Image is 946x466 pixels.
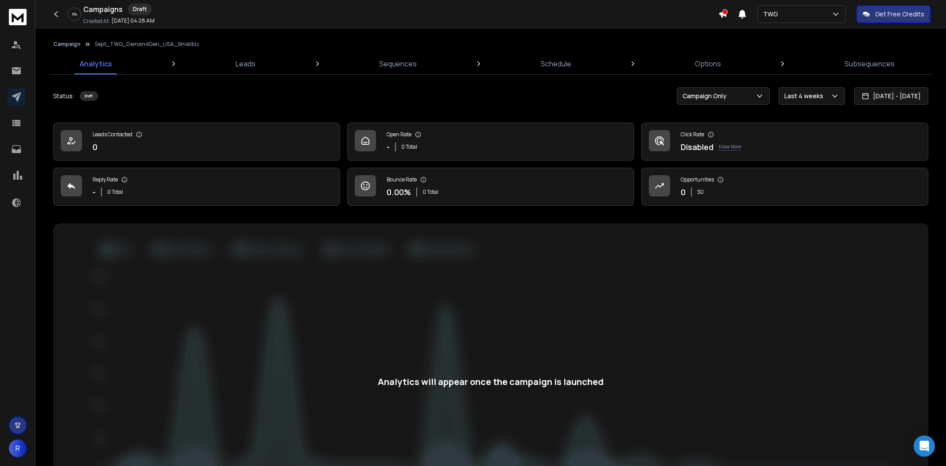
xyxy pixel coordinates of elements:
[347,168,634,206] a: Bounce Rate0.00%0 Total
[681,186,686,198] p: 0
[401,143,417,150] p: 0 Total
[423,189,438,196] p: 0 Total
[763,10,782,19] p: TWG
[80,58,112,69] p: Analytics
[641,168,928,206] a: Opportunities0$0
[719,143,741,150] p: Know More
[379,58,417,69] p: Sequences
[875,10,924,19] p: Get Free Credits
[845,58,895,69] p: Subsequences
[53,92,74,100] p: Status:
[53,123,340,161] a: Leads Contacted0
[9,439,27,457] button: R
[641,123,928,161] a: Click RateDisabledKnow More
[93,131,132,138] p: Leads Contacted
[74,53,117,74] a: Analytics
[112,17,155,24] p: [DATE] 04:28 AM
[541,58,571,69] p: Schedule
[128,4,151,15] div: Draft
[107,189,123,196] p: 0 Total
[690,53,726,74] a: Options
[695,58,721,69] p: Options
[374,53,422,74] a: Sequences
[681,141,713,153] p: Disabled
[72,12,77,17] p: 0 %
[9,9,27,25] img: logo
[697,189,704,196] p: $ 0
[681,176,714,183] p: Opportunities
[230,53,261,74] a: Leads
[784,92,827,100] p: Last 4 weeks
[95,41,199,48] p: Sept_TWG_DemandGen_USA_Smallbiz
[839,53,900,74] a: Subsequences
[854,87,928,105] button: [DATE] - [DATE]
[682,92,730,100] p: Campaign Only
[347,123,634,161] a: Open Rate-0 Total
[378,376,604,388] div: Analytics will appear once the campaign is launched
[53,168,340,206] a: Reply Rate-0 Total
[236,58,256,69] p: Leads
[857,5,930,23] button: Get Free Credits
[93,141,97,153] p: 0
[93,176,118,183] p: Reply Rate
[83,18,110,25] p: Created At:
[83,4,123,15] h1: Campaigns
[387,131,411,138] p: Open Rate
[387,141,390,153] p: -
[681,131,704,138] p: Click Rate
[387,176,417,183] p: Bounce Rate
[53,41,81,48] button: Campaign
[93,186,96,198] p: -
[914,435,935,457] div: Open Intercom Messenger
[80,91,98,101] div: Draft
[535,53,577,74] a: Schedule
[387,186,411,198] p: 0.00 %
